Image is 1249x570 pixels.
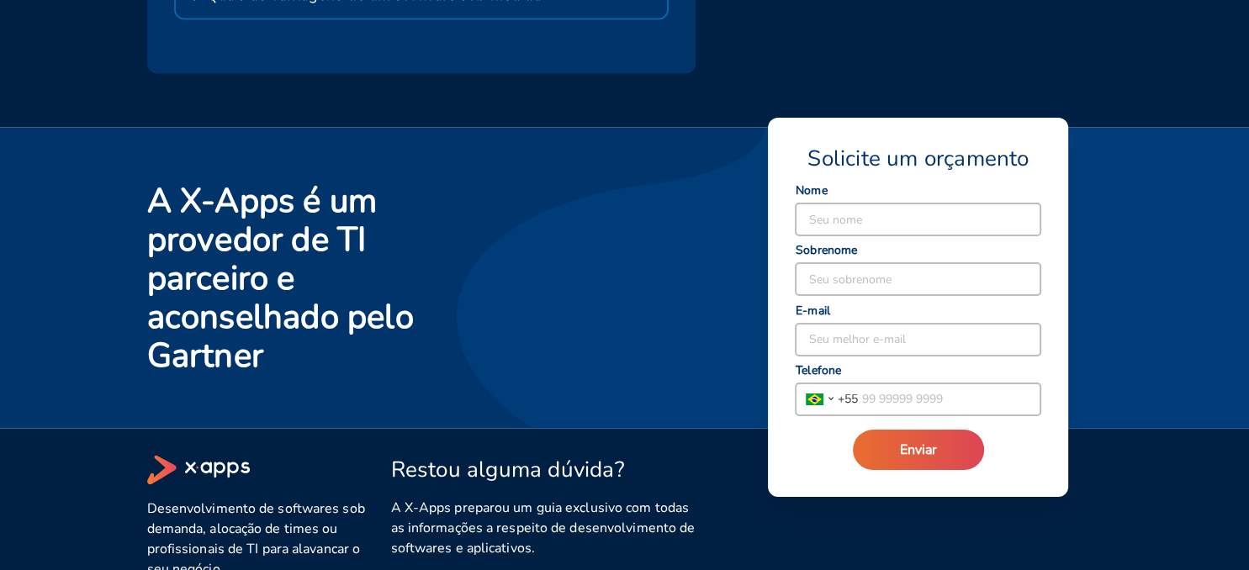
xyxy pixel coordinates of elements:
span: A X-Apps preparou um guia exclusivo com todas as informações a respeito de desenvolvimento de sof... [391,498,696,558]
span: Solicite um orçamento [807,145,1029,173]
input: Seu nome [796,203,1040,235]
input: 99 99999 9999 [858,383,1040,415]
span: Restou alguma dúvida? [391,456,625,484]
span: + 55 [838,390,858,408]
span: Enviar [900,441,937,459]
h2: A X-Apps é um provedor de TI parceiro e aconselhado pelo Gartner [147,182,452,375]
input: Seu sobrenome [796,263,1040,295]
button: Enviar [853,430,984,470]
input: Seu melhor e-mail [796,324,1040,356]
